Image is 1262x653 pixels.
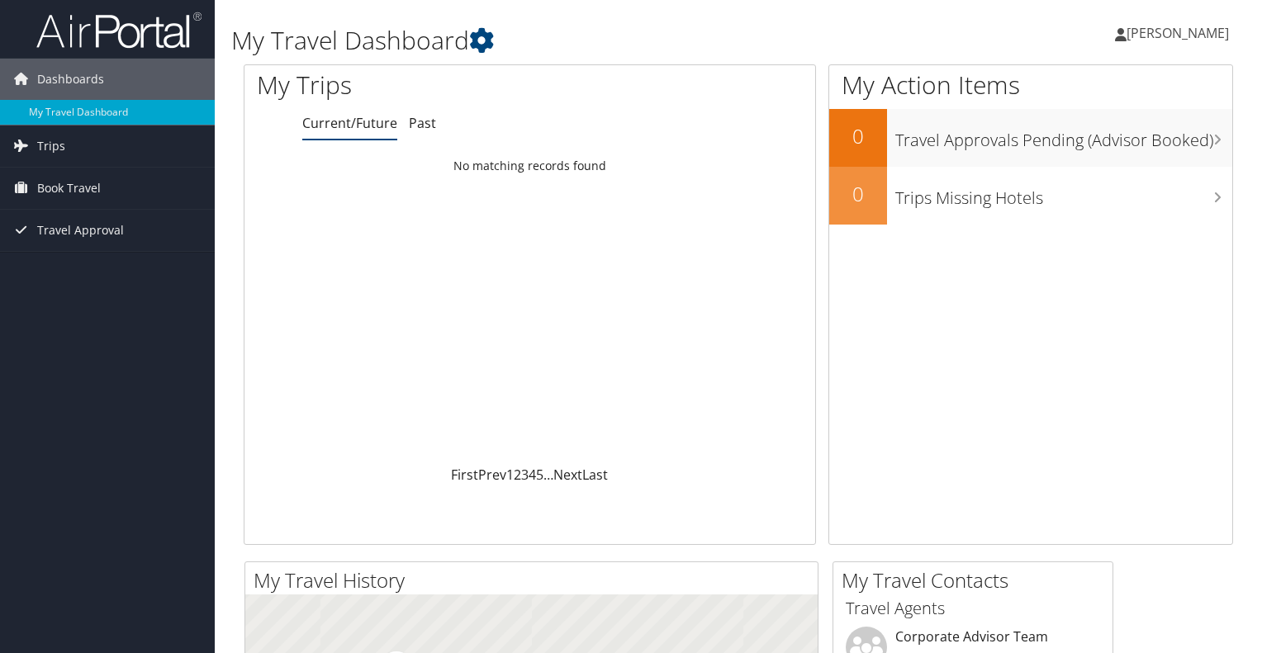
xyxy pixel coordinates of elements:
a: 0Travel Approvals Pending (Advisor Booked) [829,109,1232,167]
a: 4 [529,466,536,484]
h1: My Travel Dashboard [231,23,908,58]
img: airportal-logo.png [36,11,202,50]
h2: 0 [829,180,887,208]
a: 2 [514,466,521,484]
a: 5 [536,466,543,484]
h2: 0 [829,122,887,150]
a: First [451,466,478,484]
a: 3 [521,466,529,484]
a: Past [409,114,436,132]
h1: My Trips [257,68,565,102]
span: Book Travel [37,168,101,209]
a: Current/Future [302,114,397,132]
h1: My Action Items [829,68,1232,102]
h3: Trips Missing Hotels [895,178,1232,210]
td: No matching records found [244,151,815,181]
span: Travel Approval [37,210,124,251]
span: Dashboards [37,59,104,100]
h3: Travel Agents [846,597,1100,620]
a: Last [582,466,608,484]
a: Next [553,466,582,484]
h2: My Travel History [254,566,818,594]
a: 1 [506,466,514,484]
a: 0Trips Missing Hotels [829,167,1232,225]
h3: Travel Approvals Pending (Advisor Booked) [895,121,1232,152]
a: Prev [478,466,506,484]
h2: My Travel Contacts [842,566,1113,594]
span: [PERSON_NAME] [1127,24,1229,42]
span: … [543,466,553,484]
span: Trips [37,125,65,167]
a: [PERSON_NAME] [1115,8,1245,58]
